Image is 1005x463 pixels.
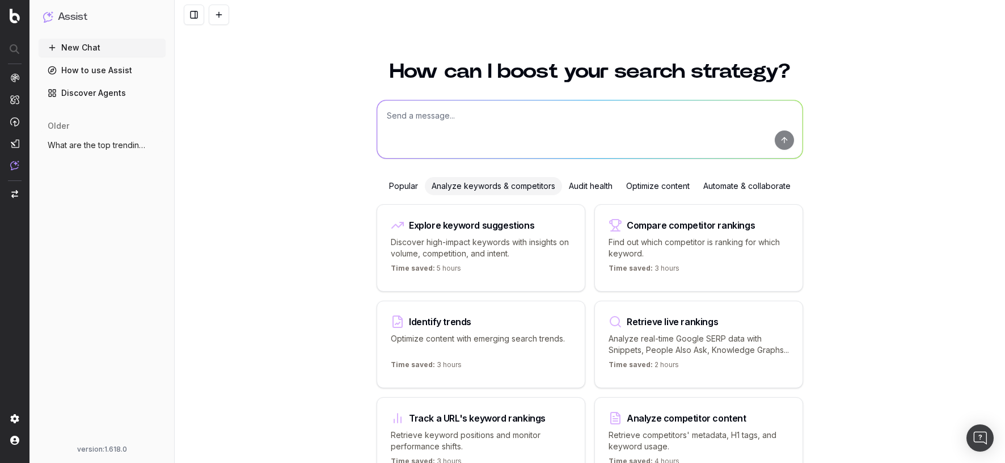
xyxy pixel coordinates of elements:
div: Analyze competitor content [627,414,746,423]
button: What are the top trending topics for Col [39,136,166,154]
img: Activation [10,117,19,127]
span: Time saved: [391,264,435,272]
img: Intelligence [10,95,19,104]
span: older [48,120,69,132]
div: Retrieve live rankings [627,317,718,326]
p: Retrieve competitors' metadata, H1 tags, and keyword usage. [609,430,789,452]
p: Discover high-impact keywords with insights on volume, competition, and intent. [391,237,571,259]
p: 5 hours [391,264,461,277]
img: My account [10,436,19,445]
p: Retrieve keyword positions and monitor performance shifts. [391,430,571,452]
div: Open Intercom Messenger [966,424,994,452]
p: 3 hours [391,360,462,374]
div: Audit health [562,177,619,195]
img: Botify logo [10,9,20,23]
h1: Assist [58,9,87,25]
img: Assist [10,161,19,170]
img: Setting [10,414,19,423]
a: How to use Assist [39,61,166,79]
div: version: 1.618.0 [43,445,161,454]
span: Time saved: [391,360,435,369]
div: Track a URL's keyword rankings [409,414,546,423]
span: Time saved: [609,360,653,369]
div: Compare competitor rankings [627,221,755,230]
img: Switch project [11,190,18,198]
p: Find out which competitor is ranking for which keyword. [609,237,789,259]
button: Assist [43,9,161,25]
button: New Chat [39,39,166,57]
span: What are the top trending topics for Col [48,140,147,151]
p: 2 hours [609,360,679,374]
img: Assist [43,11,53,22]
p: 3 hours [609,264,679,277]
div: Identify trends [409,317,471,326]
div: Popular [382,177,425,195]
img: Studio [10,139,19,148]
div: Analyze keywords & competitors [425,177,562,195]
div: Explore keyword suggestions [409,221,534,230]
span: Time saved: [609,264,653,272]
a: Discover Agents [39,84,166,102]
div: Optimize content [619,177,696,195]
div: Automate & collaborate [696,177,797,195]
h1: How can I boost your search strategy? [377,61,803,82]
p: Analyze real-time Google SERP data with Snippets, People Also Ask, Knowledge Graphs... [609,333,789,356]
p: Optimize content with emerging search trends. [391,333,571,356]
img: Analytics [10,73,19,82]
